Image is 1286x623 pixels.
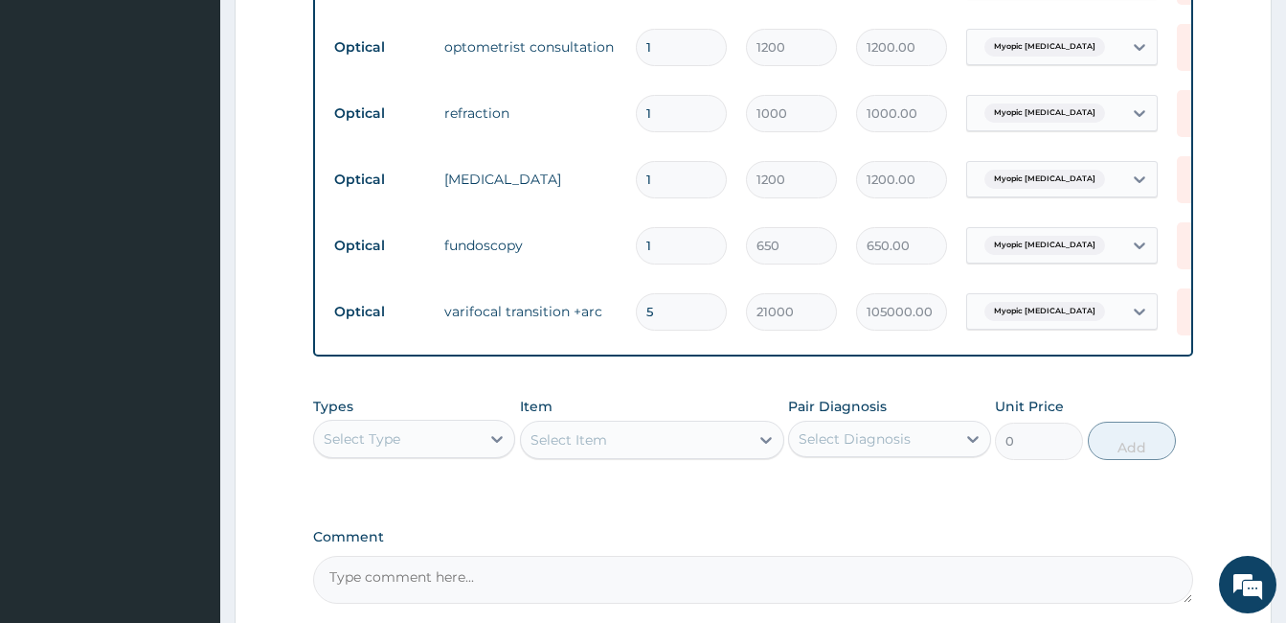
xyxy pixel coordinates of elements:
[100,107,322,132] div: Chat with us now
[325,294,435,330] td: Optical
[314,10,360,56] div: Minimize live chat window
[799,429,911,449] div: Select Diagnosis
[435,28,626,66] td: optometrist consultation
[984,170,1105,189] span: Myopic [MEDICAL_DATA]
[325,30,435,65] td: Optical
[111,189,264,382] span: We're online!
[788,397,887,416] label: Pair Diagnosis
[435,94,626,132] td: refraction
[995,397,1064,416] label: Unit Price
[325,228,435,264] td: Optical
[313,529,1193,545] label: Comment
[10,418,365,485] textarea: Type your message and hit 'Enter'
[984,236,1105,255] span: Myopic [MEDICAL_DATA]
[35,96,78,144] img: d_794563401_company_1708531726252_794563401
[325,96,435,131] td: Optical
[325,162,435,197] td: Optical
[435,160,626,198] td: [MEDICAL_DATA]
[520,397,553,416] label: Item
[313,399,353,415] label: Types
[435,226,626,265] td: fundoscopy
[984,302,1105,321] span: Myopic [MEDICAL_DATA]
[984,104,1105,123] span: Myopic [MEDICAL_DATA]
[324,429,400,449] div: Select Type
[1088,422,1176,460] button: Add
[435,292,626,331] td: varifocal transition +arc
